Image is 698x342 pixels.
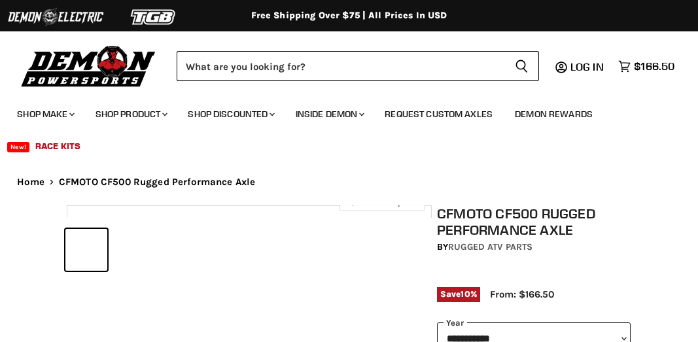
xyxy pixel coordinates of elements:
span: New! [7,142,29,152]
img: Demon Electric Logo 2 [7,5,105,29]
a: Rugged ATV Parts [448,241,532,252]
button: IMAGE thumbnail [65,229,107,271]
a: Shop Make [7,101,82,128]
ul: Main menu [7,95,671,160]
span: Save % [437,287,480,301]
a: Inside Demon [286,101,373,128]
a: Demon Rewards [505,101,602,128]
a: Race Kits [26,133,90,160]
input: Search [177,51,504,81]
img: Demon Powersports [17,43,160,89]
form: Product [177,51,539,81]
img: TGB Logo 2 [105,5,203,29]
span: From: $166.50 [490,288,554,300]
span: $166.50 [634,60,674,73]
a: $166.50 [612,57,681,76]
a: Shop Discounted [178,101,283,128]
span: Click to expand [345,197,418,207]
a: Request Custom Axles [375,101,502,128]
h1: CFMOTO CF500 Rugged Performance Axle [437,205,636,238]
div: by [437,240,636,254]
span: CFMOTO CF500 Rugged Performance Axle [59,177,255,188]
span: Log in [570,60,604,73]
a: Shop Product [86,101,176,128]
button: Search [504,51,539,81]
a: Home [17,177,44,188]
span: 10 [461,289,470,299]
a: Log in [565,61,612,73]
